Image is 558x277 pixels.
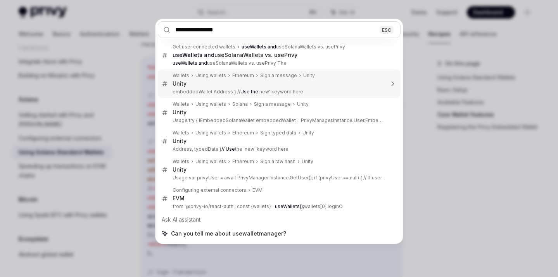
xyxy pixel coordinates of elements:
b: useWallets and [173,60,207,66]
div: Sign typed data [260,130,296,136]
div: EVM [252,187,263,193]
div: Using wallets [195,101,226,107]
div: EVM [173,195,185,202]
p: from '@privy-io/react-auth'; const {wallets} wallets[0].loginO [173,203,384,210]
p: Usage try { IEmbeddedSolanaWallet embeddedWallet = PrivyManager.Instance.User.EmbeddedSolanaWall [173,117,384,124]
div: Sign a raw hash [260,158,295,165]
div: Ethereum [232,158,254,165]
div: Unity [302,158,313,165]
p: embeddedWallet.Address } // 'new' keyword here [173,89,384,95]
div: Unity [173,80,187,87]
div: Unity [297,101,309,107]
p: Address, typedData } the 'new' keyword here [173,146,384,152]
div: Wallets [173,72,189,79]
div: Unity [303,72,315,79]
div: Wallets [173,130,189,136]
div: ESC [380,26,394,34]
b: Use the [240,89,258,95]
div: Ask AI assistant [158,213,401,227]
div: Wallets [173,158,189,165]
div: Unity [302,130,314,136]
div: Sign a message [254,101,291,107]
b: = useWallets(); [271,203,304,209]
div: Solana [232,101,248,107]
div: Get user connected wallets [173,44,235,50]
div: Using wallets [195,158,226,165]
span: Can you tell me about usewalletmanager? [171,230,286,237]
div: useSolanaWallets vs. usePrivy [242,44,345,50]
div: Using wallets [195,72,226,79]
div: Wallets [173,101,189,107]
div: useSolanaWallets vs. usePrivy [173,52,297,58]
div: Using wallets [195,130,226,136]
div: Ethereum [232,72,254,79]
div: Sign a message [260,72,297,79]
div: Unity [173,109,187,116]
b: // Use [221,146,235,152]
b: useWallets and [173,52,214,58]
b: useWallets and [242,44,276,50]
div: Unity [173,166,187,173]
p: useSolanaWallets vs. usePrivy The [173,60,384,66]
div: Unity [173,138,187,145]
p: Usage var privyUser = await PrivyManager.Instance.GetUser(); if (privyUser == null) { // If user [173,175,384,181]
div: Configuring external connectors [173,187,246,193]
div: Ethereum [232,130,254,136]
